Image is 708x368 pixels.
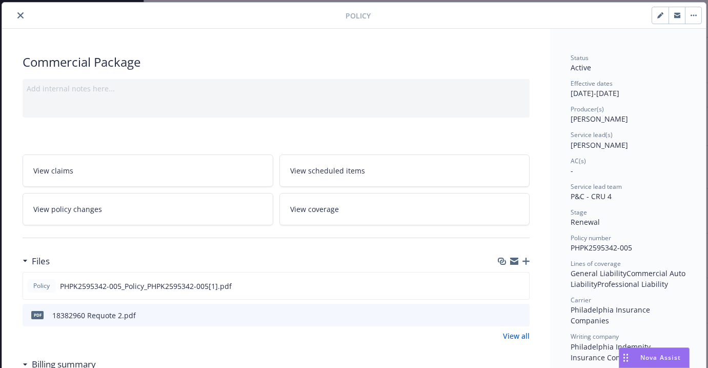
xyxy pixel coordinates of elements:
[571,79,613,88] span: Effective dates
[571,332,619,341] span: Writing company
[23,255,50,268] div: Files
[27,83,525,94] div: Add internal notes here...
[571,79,685,99] div: [DATE] - [DATE]
[503,331,530,341] a: View all
[571,208,587,217] span: Stage
[32,255,50,268] h3: Files
[619,347,690,368] button: Nova Assist
[23,154,273,187] a: View claims
[14,9,27,22] button: close
[571,234,611,242] span: Policy number
[52,310,136,321] div: 18382960 Requote 2.pdf
[33,165,73,176] span: View claims
[571,259,621,268] span: Lines of coverage
[571,217,600,227] span: Renewal
[640,353,681,362] span: Nova Assist
[571,105,604,113] span: Producer(s)
[33,204,102,215] span: View policy changes
[290,204,339,215] span: View coverage
[31,311,44,319] span: pdf
[516,281,525,292] button: preview file
[571,63,591,72] span: Active
[571,243,632,253] span: PHPK2595342-005
[279,154,530,187] a: View scheduled items
[60,281,232,292] span: PHPK2595342-005_Policy_PHPK2595342-005[1].pdf
[571,305,652,325] span: Philadelphia Insurance Companies
[571,157,586,165] span: AC(s)
[571,140,628,150] span: [PERSON_NAME]
[279,193,530,225] a: View coverage
[346,10,371,21] span: Policy
[290,165,365,176] span: View scheduled items
[571,130,613,139] span: Service lead(s)
[571,342,653,362] span: Philadelphia Indemnity Insurance Company
[571,53,589,62] span: Status
[571,191,612,201] span: P&C - CRU 4
[516,310,525,321] button: preview file
[571,268,687,289] span: Commercial Auto Liability
[31,281,52,290] span: Policy
[571,182,622,191] span: Service lead team
[499,281,508,292] button: download file
[500,310,508,321] button: download file
[23,53,530,71] div: Commercial Package
[571,296,591,304] span: Carrier
[619,348,632,367] div: Drag to move
[571,268,626,278] span: General Liability
[571,166,573,176] span: -
[23,193,273,225] a: View policy changes
[571,114,628,124] span: [PERSON_NAME]
[597,279,668,289] span: Professional Liability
